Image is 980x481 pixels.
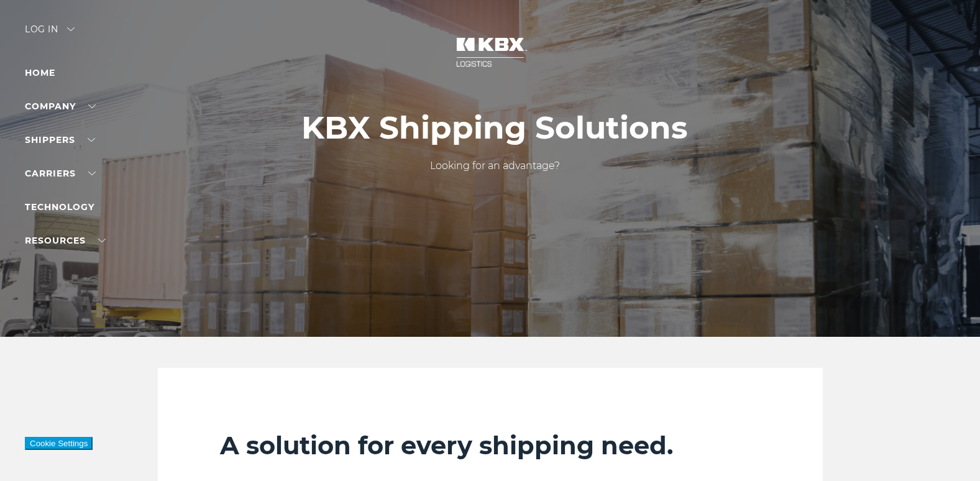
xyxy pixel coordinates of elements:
a: Company [25,101,96,112]
img: arrow [67,27,75,31]
p: Looking for an advantage? [301,158,688,173]
div: Log in [25,25,75,43]
a: Technology [25,201,94,213]
h2: A solution for every shipping need. [220,430,761,461]
h1: KBX Shipping Solutions [301,110,688,146]
button: Cookie Settings [25,437,93,450]
a: SHIPPERS [25,134,95,145]
a: Home [25,67,55,78]
img: kbx logo [444,25,537,80]
a: Carriers [25,168,96,179]
a: RESOURCES [25,235,106,246]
